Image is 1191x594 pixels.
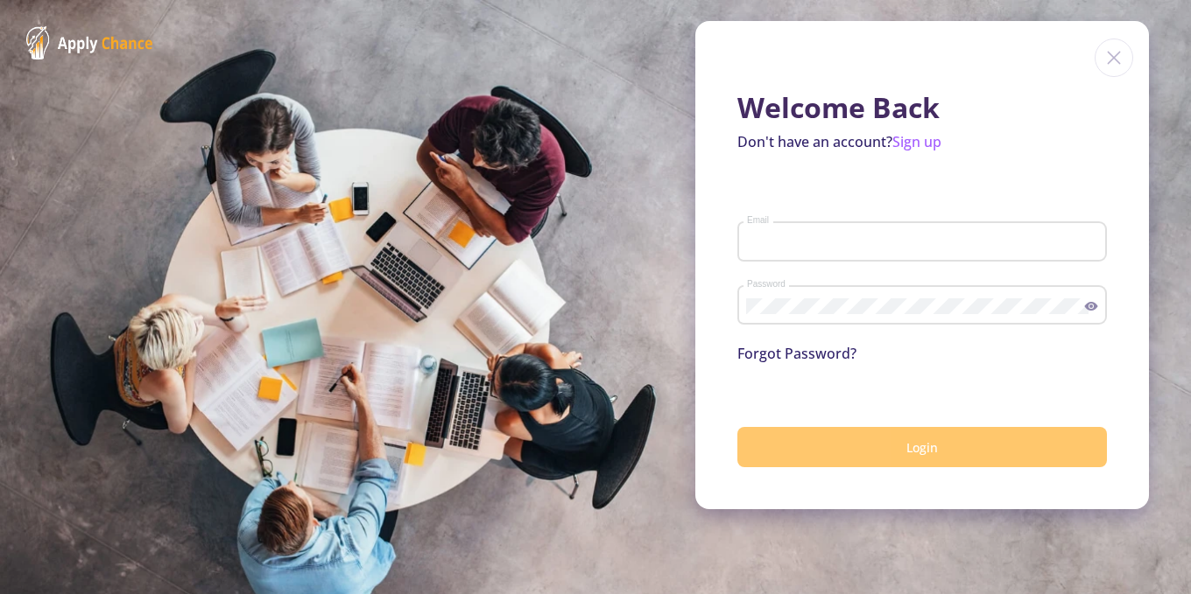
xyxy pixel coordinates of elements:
p: Don't have an account? [737,131,1107,152]
img: close icon [1095,38,1133,77]
a: Sign up [892,132,941,151]
img: ApplyChance Logo [26,26,153,59]
h1: Welcome Back [737,91,1107,124]
a: Forgot Password? [737,344,856,363]
button: Login [737,427,1107,468]
span: Login [906,439,938,456]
